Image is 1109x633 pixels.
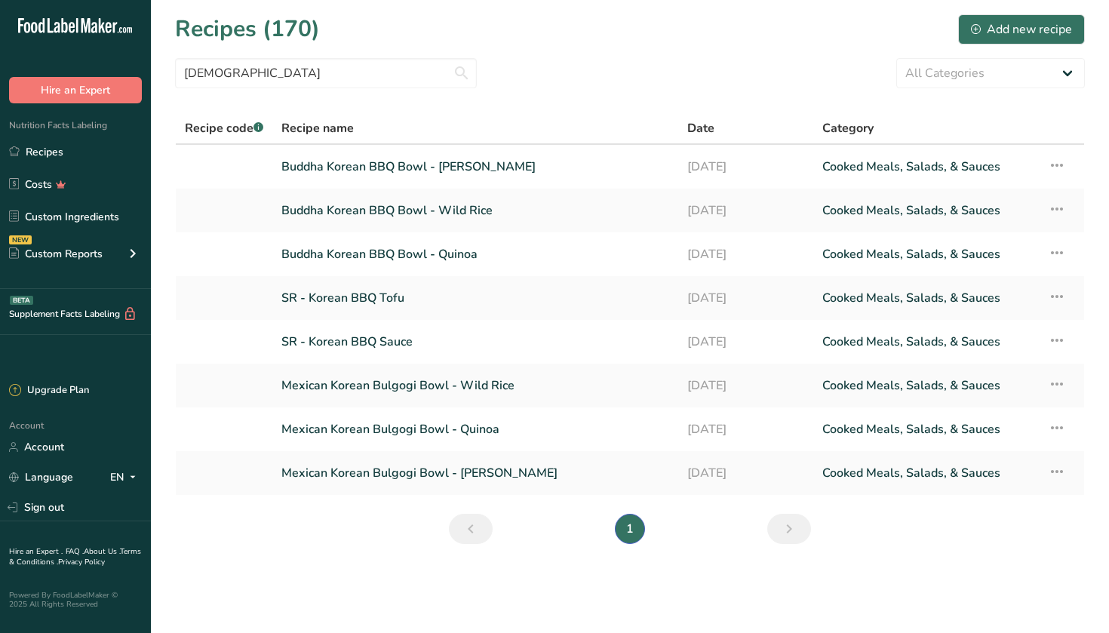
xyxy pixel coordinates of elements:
span: Date [687,119,714,137]
a: Cooked Meals, Salads, & Sauces [822,413,1030,445]
div: Add new recipe [971,20,1072,38]
a: Cooked Meals, Salads, & Sauces [822,282,1030,314]
div: BETA [10,296,33,305]
a: Cooked Meals, Salads, & Sauces [822,238,1030,270]
iframe: Intercom live chat [1058,582,1094,618]
a: Buddha Korean BBQ Bowl - [PERSON_NAME] [281,151,669,183]
a: [DATE] [687,238,804,270]
span: Category [822,119,874,137]
a: Cooked Meals, Salads, & Sauces [822,370,1030,401]
input: Search for recipe [175,58,477,88]
a: Next page [767,514,811,544]
a: [DATE] [687,370,804,401]
a: Terms & Conditions . [9,546,141,567]
a: Mexican Korean Bulgogi Bowl - Wild Rice [281,370,669,401]
span: Recipe name [281,119,354,137]
a: Cooked Meals, Salads, & Sauces [822,195,1030,226]
a: Mexican Korean Bulgogi Bowl - [PERSON_NAME] [281,457,669,489]
a: About Us . [84,546,120,557]
a: SR - Korean BBQ Tofu [281,282,669,314]
a: Mexican Korean Bulgogi Bowl - Quinoa [281,413,669,445]
a: [DATE] [687,413,804,445]
a: Privacy Policy [58,557,105,567]
a: [DATE] [687,326,804,358]
a: [DATE] [687,282,804,314]
a: Buddha Korean BBQ Bowl - Quinoa [281,238,669,270]
a: Buddha Korean BBQ Bowl - Wild Rice [281,195,669,226]
a: [DATE] [687,195,804,226]
a: Cooked Meals, Salads, & Sauces [822,151,1030,183]
a: Hire an Expert . [9,546,63,557]
button: Hire an Expert [9,77,142,103]
div: Custom Reports [9,246,103,262]
span: Recipe code [185,120,263,137]
div: EN [110,469,142,487]
a: FAQ . [66,546,84,557]
h1: Recipes (170) [175,12,320,46]
a: Language [9,464,73,490]
a: [DATE] [687,457,804,489]
a: SR - Korean BBQ Sauce [281,326,669,358]
a: [DATE] [687,151,804,183]
button: Add new recipe [958,14,1085,45]
a: Cooked Meals, Salads, & Sauces [822,457,1030,489]
div: NEW [9,235,32,244]
div: Powered By FoodLabelMaker © 2025 All Rights Reserved [9,591,142,609]
div: Upgrade Plan [9,383,89,398]
a: Previous page [449,514,493,544]
a: Cooked Meals, Salads, & Sauces [822,326,1030,358]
